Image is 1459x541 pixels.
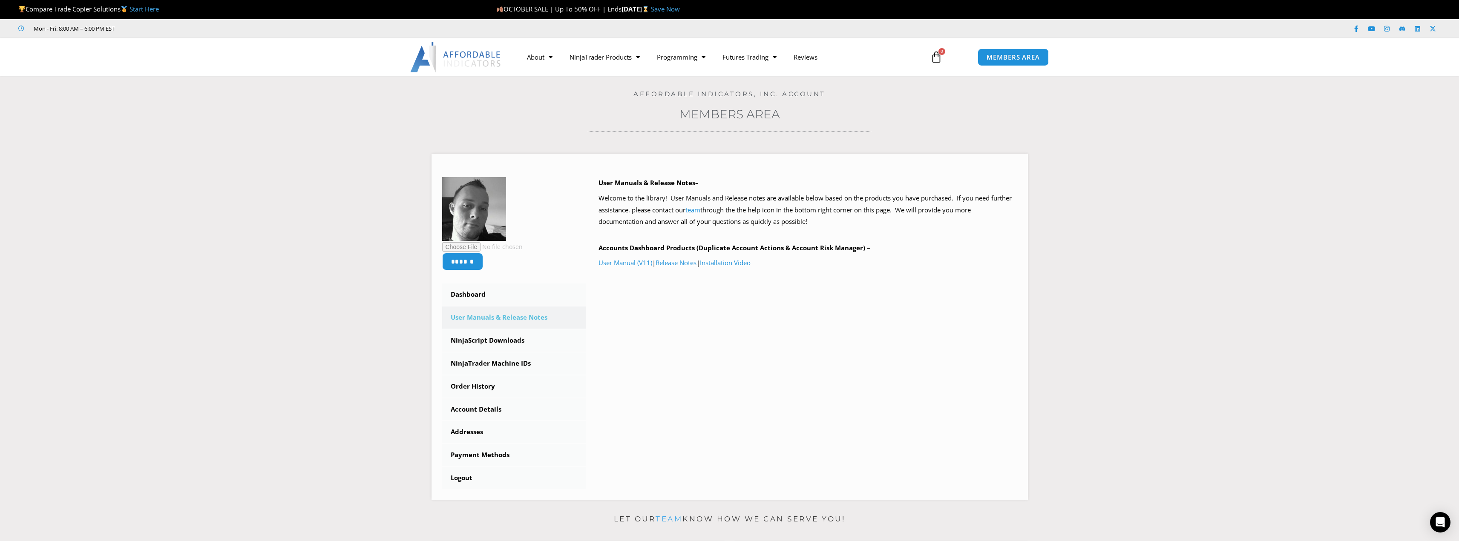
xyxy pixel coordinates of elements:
[497,6,503,12] img: 🍂
[656,515,682,523] a: team
[656,258,696,267] a: Release Notes
[700,258,751,267] a: Installation Video
[599,258,652,267] a: User Manual (V11)
[442,352,586,375] a: NinjaTrader Machine IDs
[442,329,586,352] a: NinjaScript Downloads
[1430,512,1450,532] div: Open Intercom Messenger
[518,47,561,67] a: About
[978,49,1049,66] a: MEMBERS AREA
[442,398,586,421] a: Account Details
[714,47,785,67] a: Futures Trading
[561,47,648,67] a: NinjaTrader Products
[19,6,25,12] img: 🏆
[442,283,586,489] nav: Account pages
[32,23,115,34] span: Mon - Fri: 8:00 AM – 6:00 PM EST
[442,177,506,241] img: dba3f494d93feb5c7f431087ca18ad5f5238e0fda8dca034f59b2d8d66de3fff
[987,54,1040,60] span: MEMBERS AREA
[442,283,586,306] a: Dashboard
[518,47,921,67] nav: Menu
[651,5,680,13] a: Save Now
[685,206,700,214] a: team
[648,47,714,67] a: Programming
[622,5,651,13] strong: [DATE]
[442,467,586,489] a: Logout
[442,375,586,398] a: Order History
[129,5,159,13] a: Start Here
[442,306,586,329] a: User Manuals & Release Notes
[599,178,699,187] b: User Manuals & Release Notes–
[18,5,159,13] span: Compare Trade Copier Solutions
[432,512,1028,526] p: Let our know how we can serve you!
[442,444,586,466] a: Payment Methods
[496,5,622,13] span: OCTOBER SALE | Up To 50% OFF | Ends
[599,243,870,252] b: Accounts Dashboard Products (Duplicate Account Actions & Account Risk Manager) –
[127,24,254,33] iframe: Customer reviews powered by Trustpilot
[442,421,586,443] a: Addresses
[121,6,127,12] img: 🥇
[410,42,502,72] img: LogoAI | Affordable Indicators – NinjaTrader
[938,48,945,55] span: 0
[599,192,1017,228] p: Welcome to the library! User Manuals and Release notes are available below based on the products ...
[642,6,649,12] img: ⌛
[633,90,826,98] a: Affordable Indicators, Inc. Account
[918,45,955,69] a: 0
[785,47,826,67] a: Reviews
[599,257,1017,269] p: | |
[679,107,780,121] a: Members Area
